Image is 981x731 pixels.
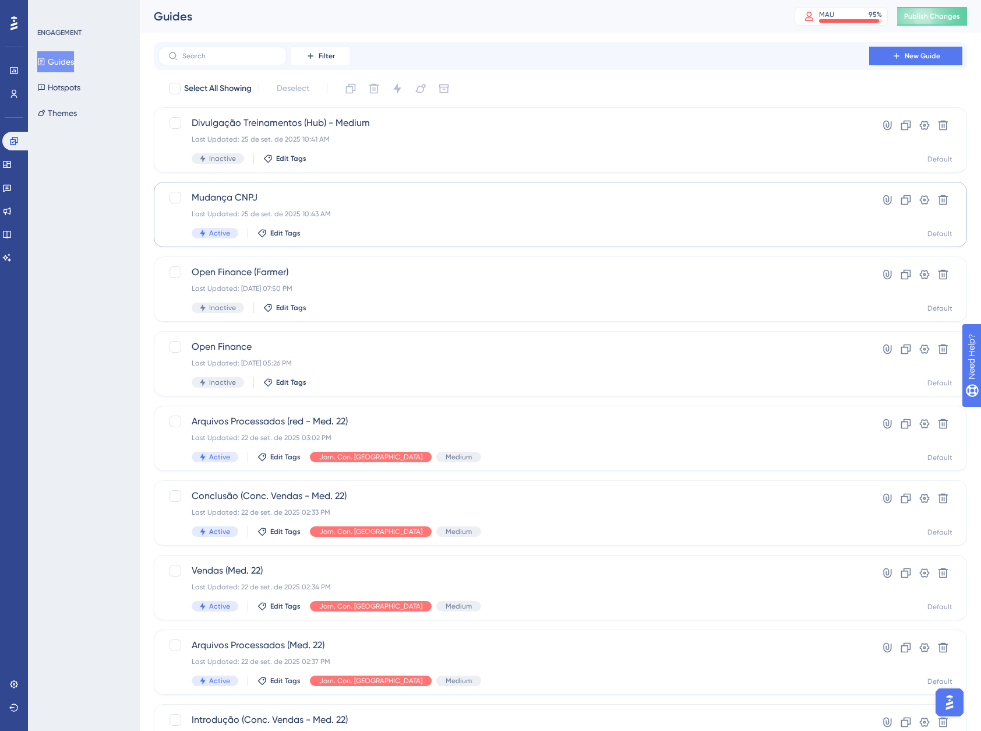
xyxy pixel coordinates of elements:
[209,229,230,238] span: Active
[192,340,836,354] span: Open Finance
[446,527,472,536] span: Medium
[209,527,230,536] span: Active
[270,527,301,536] span: Edit Tags
[182,52,277,60] input: Search
[927,154,952,164] div: Default
[209,452,230,462] span: Active
[192,116,836,130] span: Divulgação Treinamentos (Hub) - Medium
[927,378,952,388] div: Default
[927,677,952,686] div: Default
[270,229,301,238] span: Edit Tags
[37,77,80,98] button: Hotspots
[192,209,836,219] div: Last Updated: 25 de set. de 2025 10:43 AM
[927,453,952,462] div: Default
[192,508,836,517] div: Last Updated: 22 de set. de 2025 02:33 PM
[819,10,834,19] div: MAU
[927,229,952,238] div: Default
[270,602,301,611] span: Edit Tags
[904,12,960,21] span: Publish Changes
[897,7,967,26] button: Publish Changes
[263,154,306,163] button: Edit Tags
[192,582,836,592] div: Last Updated: 22 de set. de 2025 02:34 PM
[869,47,962,65] button: New Guide
[319,676,422,686] span: Jorn. Con. [GEOGRAPHIC_DATA]
[446,676,472,686] span: Medium
[192,433,836,442] div: Last Updated: 22 de set. de 2025 03:02 PM
[154,8,765,24] div: Guides
[905,51,940,61] span: New Guide
[192,638,836,652] span: Arquivos Processados (Med. 22)
[37,51,74,72] button: Guides
[319,452,422,462] span: Jorn. Con. [GEOGRAPHIC_DATA]
[276,154,306,163] span: Edit Tags
[277,82,309,96] span: Deselect
[869,10,882,19] div: 95 %
[276,378,306,387] span: Edit Tags
[209,602,230,611] span: Active
[209,303,236,312] span: Inactive
[319,527,422,536] span: Jorn. Con. [GEOGRAPHIC_DATA]
[263,378,306,387] button: Edit Tags
[257,229,301,238] button: Edit Tags
[263,303,306,312] button: Edit Tags
[209,378,236,387] span: Inactive
[270,452,301,462] span: Edit Tags
[192,135,836,144] div: Last Updated: 25 de set. de 2025 10:41 AM
[319,51,335,61] span: Filter
[37,28,82,37] div: ENGAGEMENT
[192,489,836,503] span: Conclusão (Conc. Vendas - Med. 22)
[270,676,301,686] span: Edit Tags
[192,359,836,368] div: Last Updated: [DATE] 05:26 PM
[257,527,301,536] button: Edit Tags
[446,602,472,611] span: Medium
[257,676,301,686] button: Edit Tags
[291,47,350,65] button: Filter
[927,528,952,537] div: Default
[192,657,836,666] div: Last Updated: 22 de set. de 2025 02:37 PM
[192,414,836,428] span: Arquivos Processados (red - Med. 22)
[932,685,967,720] iframe: UserGuiding AI Assistant Launcher
[37,103,77,124] button: Themes
[927,304,952,313] div: Default
[257,452,301,462] button: Edit Tags
[446,452,472,462] span: Medium
[266,78,320,99] button: Deselect
[209,154,236,163] span: Inactive
[192,191,836,205] span: Mudança CNPJ
[927,602,952,611] div: Default
[192,265,836,279] span: Open Finance (Farmer)
[184,82,252,96] span: Select All Showing
[27,3,73,17] span: Need Help?
[319,602,422,611] span: Jorn. Con. [GEOGRAPHIC_DATA]
[257,602,301,611] button: Edit Tags
[192,284,836,293] div: Last Updated: [DATE] 07:50 PM
[276,303,306,312] span: Edit Tags
[209,676,230,686] span: Active
[192,564,836,578] span: Vendas (Med. 22)
[192,713,836,727] span: Introdução (Conc. Vendas - Med. 22)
